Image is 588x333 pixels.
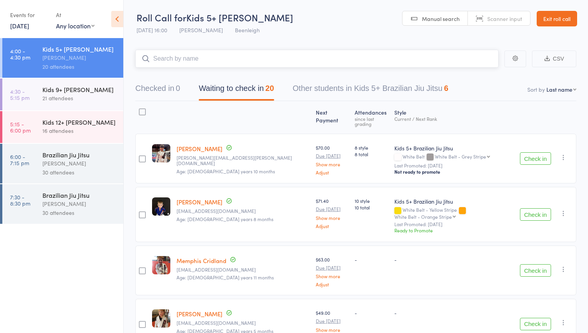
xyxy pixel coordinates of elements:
[177,256,226,265] a: Memphis Cridland
[177,168,275,174] span: Age: [DEMOGRAPHIC_DATA] years 10 months
[56,9,94,21] div: At
[394,197,513,205] div: Kids 5+ Brazilian Jiu Jitsu
[532,51,576,67] button: CSV
[394,116,513,121] div: Current / Next Rank
[527,85,545,93] label: Sort by
[10,121,31,133] time: 5:15 - 6:00 pm
[56,21,94,30] div: Any location
[355,144,388,151] span: 8 style
[394,221,513,227] small: Last Promoted: [DATE]
[42,199,117,208] div: [PERSON_NAME]
[355,197,388,204] span: 10 style
[177,320,310,326] small: bubba_rae83@hotmail.com
[136,11,186,24] span: Roll Call for
[177,155,310,166] small: e.brotherton@griffith.edu.au
[316,282,348,287] a: Adjust
[355,204,388,211] span: 10 total
[235,26,260,34] span: Beenleigh
[316,215,348,220] a: Show more
[520,264,551,277] button: Check in
[177,145,222,153] a: [PERSON_NAME]
[152,144,170,162] img: image1753250515.png
[186,11,293,24] span: Kids 5+ [PERSON_NAME]
[520,152,551,165] button: Check in
[355,309,388,316] div: -
[42,53,117,62] div: [PERSON_NAME]
[391,105,516,130] div: Style
[135,50,499,68] input: Search by name
[316,206,348,212] small: Due [DATE]
[2,78,123,110] a: 4:30 -5:15 pmKids 9+ [PERSON_NAME]21 attendees
[42,62,117,71] div: 20 attendees
[136,26,167,34] span: [DATE] 16:00
[265,84,274,92] div: 20
[537,11,577,26] a: Exit roll call
[316,327,348,332] a: Show more
[316,274,348,279] a: Show more
[199,80,274,101] button: Waiting to check in20
[355,256,388,263] div: -
[177,216,273,222] span: Age: [DEMOGRAPHIC_DATA] years 8 months
[293,80,448,101] button: Other students in Kids 5+ Brazilian Jiu Jitsu6
[177,198,222,206] a: [PERSON_NAME]
[422,15,460,23] span: Manual search
[316,223,348,228] a: Adjust
[520,318,551,330] button: Check in
[10,88,30,101] time: 4:30 - 5:15 pm
[177,208,310,214] small: Nathanbulling7@gmail.com
[394,163,513,168] small: Last Promoted: [DATE]
[394,207,513,219] div: White Belt - Yellow Stripe
[135,80,180,101] button: Checked in0
[42,126,117,135] div: 16 attendees
[177,267,310,272] small: bubba_rae83@hotmail.com
[10,9,48,21] div: Events for
[394,169,513,175] div: Not ready to promote
[394,214,452,219] div: White Belt - Orange Stripe
[316,162,348,167] a: Show more
[316,265,348,270] small: Due [DATE]
[42,94,117,103] div: 21 attendees
[355,151,388,157] span: 8 total
[42,150,117,159] div: Brazilian Jiu Jitsu
[444,84,448,92] div: 6
[2,184,123,224] a: 7:30 -8:30 pmBrazilian Jiu Jitsu[PERSON_NAME]30 attendees
[176,84,180,92] div: 0
[42,168,117,177] div: 30 attendees
[2,38,123,78] a: 4:00 -4:30 pmKids 5+ [PERSON_NAME][PERSON_NAME]20 attendees
[435,154,486,159] div: White Belt - Grey Stripe
[42,208,117,217] div: 30 attendees
[316,318,348,324] small: Due [DATE]
[313,105,352,130] div: Next Payment
[394,154,513,160] div: White Belt
[10,48,30,60] time: 4:00 - 4:30 pm
[394,256,513,263] div: -
[10,21,29,30] a: [DATE]
[394,144,513,152] div: Kids 5+ Brazilian Jiu Jitsu
[152,309,170,328] img: image1697780443.png
[2,111,123,143] a: 5:15 -6:00 pmKids 12+ [PERSON_NAME]16 attendees
[2,144,123,183] a: 6:00 -7:15 pmBrazilian Jiu Jitsu[PERSON_NAME]30 attendees
[546,85,572,93] div: Last name
[487,15,522,23] span: Scanner input
[316,197,348,228] div: $71.40
[316,153,348,159] small: Due [DATE]
[316,256,348,287] div: $63.00
[177,274,274,281] span: Age: [DEMOGRAPHIC_DATA] years 11 months
[152,256,170,274] img: image1662702135.png
[316,144,348,175] div: $70.00
[394,227,513,234] div: Ready to Promote
[352,105,391,130] div: Atten­dances
[177,310,222,318] a: [PERSON_NAME]
[179,26,223,34] span: [PERSON_NAME]
[394,309,513,316] div: -
[42,118,117,126] div: Kids 12+ [PERSON_NAME]
[42,191,117,199] div: Brazilian Jiu Jitsu
[10,153,29,166] time: 6:00 - 7:15 pm
[42,159,117,168] div: [PERSON_NAME]
[42,45,117,53] div: Kids 5+ [PERSON_NAME]
[355,116,388,126] div: since last grading
[10,194,30,206] time: 7:30 - 8:30 pm
[42,85,117,94] div: Kids 9+ [PERSON_NAME]
[316,170,348,175] a: Adjust
[152,197,170,216] img: image1738908038.png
